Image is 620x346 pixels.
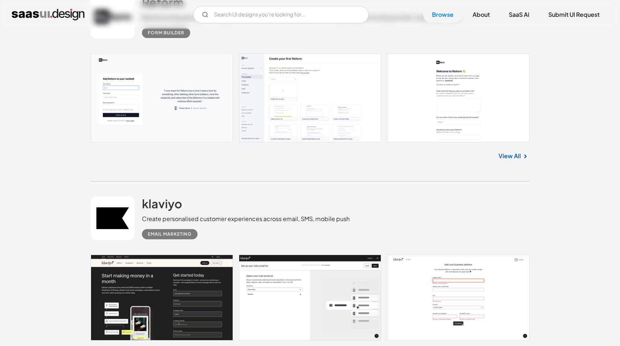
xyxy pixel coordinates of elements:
[500,7,538,23] a: SaaS Ai
[142,214,350,223] div: Create personalised customer experiences across email, SMS, mobile push
[142,196,182,214] a: klaviyo
[148,28,184,37] div: Form Builder
[423,7,462,23] a: Browse
[464,7,499,23] a: About
[148,230,192,239] div: Email Marketing
[193,6,369,23] input: Search UI designs you're looking for...
[499,152,521,160] a: View All
[540,7,608,23] a: Submit UI Request
[193,6,369,23] form: Email Form
[12,9,84,20] a: home
[142,196,182,211] h2: klaviyo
